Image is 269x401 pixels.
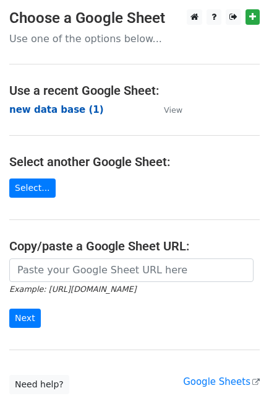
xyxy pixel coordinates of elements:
[9,239,260,253] h4: Copy/paste a Google Sheet URL:
[164,105,182,115] small: View
[9,104,104,115] a: new data base (1)
[9,178,56,198] a: Select...
[9,375,69,394] a: Need help?
[9,32,260,45] p: Use one of the options below...
[152,104,182,115] a: View
[9,258,254,282] input: Paste your Google Sheet URL here
[9,309,41,328] input: Next
[9,83,260,98] h4: Use a recent Google Sheet:
[183,376,260,387] a: Google Sheets
[9,284,136,294] small: Example: [URL][DOMAIN_NAME]
[9,154,260,169] h4: Select another Google Sheet:
[9,9,260,27] h3: Choose a Google Sheet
